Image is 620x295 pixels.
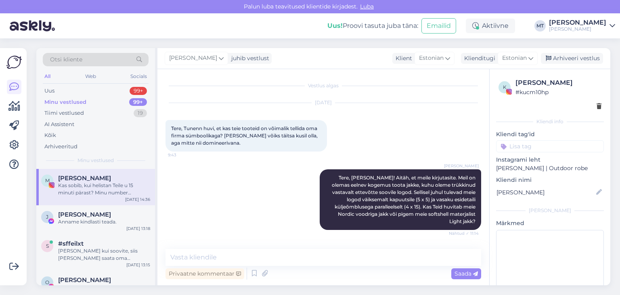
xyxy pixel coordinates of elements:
span: Olga Lepaeva [58,276,111,284]
div: AI Assistent [44,120,74,129]
div: [PERSON_NAME] [515,78,601,88]
input: Lisa nimi [496,188,595,197]
div: 19 [134,109,147,117]
div: Web [84,71,98,82]
div: Kliendi info [496,118,604,125]
p: Märkmed [496,219,604,228]
div: Socials [129,71,149,82]
span: Saada [455,270,478,277]
div: Arhiveeri vestlus [541,53,603,64]
div: Kõik [44,131,56,139]
div: Klienditugi [461,54,495,63]
div: Minu vestlused [44,98,86,106]
span: s [46,243,49,249]
div: Uus [44,87,54,95]
span: Tere, Tunenn huvi, et kas teie tooteid on võimalik tellida oma firma sümboolikaga? [PERSON_NAME] ... [171,125,319,146]
div: [PERSON_NAME] [549,19,606,26]
span: Marek Reinolt [58,175,111,182]
span: M [45,177,50,183]
div: [DATE] 13:18 [126,225,150,232]
span: Otsi kliente [50,55,82,64]
b: Uus! [327,22,343,29]
div: Arhiveeritud [44,143,77,151]
div: [DATE] 14:36 [125,196,150,202]
span: O [45,279,49,285]
div: 99+ [130,87,147,95]
span: [PERSON_NAME] [444,163,479,169]
span: k [503,84,507,90]
div: Tiimi vestlused [44,109,84,117]
input: Lisa tag [496,140,604,152]
p: Kliendi tag'id [496,130,604,139]
span: J [46,214,48,220]
span: [PERSON_NAME] [169,54,217,63]
img: Askly Logo [6,55,22,70]
p: Instagrami leht [496,156,604,164]
div: Aktiivne [466,19,515,33]
div: Vestlus algas [165,82,481,89]
div: [DATE] [165,99,481,106]
span: Minu vestlused [77,157,114,164]
div: MT [534,20,546,32]
p: [PERSON_NAME] | Outdoor robe [496,164,604,173]
span: 9:43 [168,152,198,158]
div: Privaatne kommentaar [165,268,244,279]
span: Estonian [502,54,527,63]
div: Proovi tasuta juba täna: [327,21,418,31]
div: # kucm10hp [515,88,601,97]
div: Kas sobib, kui helistan Teile u 15 minuti pärast? Minu number [PHONE_NUMBER], [PERSON_NAME] [58,182,150,196]
div: [DATE] 13:15 [126,262,150,268]
div: [PERSON_NAME] kui soovite, siis [PERSON_NAME] saata oma kontaktandmed, anname Teile siis teada, k... [58,247,150,262]
div: Klient [392,54,412,63]
div: 99+ [129,98,147,106]
div: All [43,71,52,82]
div: [PERSON_NAME] [496,207,604,214]
p: Kliendi nimi [496,176,604,184]
span: Estonian [419,54,444,63]
a: [PERSON_NAME][PERSON_NAME] [549,19,615,32]
span: #sffeilxt [58,240,84,247]
span: Tere, [PERSON_NAME]! Aitäh, et meile kirjutasite. Meil on olemas eelnev kogemus toota jakke, kuhu... [332,175,477,224]
span: Luba [358,3,376,10]
div: Anname kindlasti teada. [58,218,150,225]
div: juhib vestlust [228,54,269,63]
span: Jane Kodar [58,211,111,218]
button: Emailid [421,18,456,34]
span: Nähtud ✓ 11:14 [448,230,479,236]
div: [PERSON_NAME] [549,26,606,32]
